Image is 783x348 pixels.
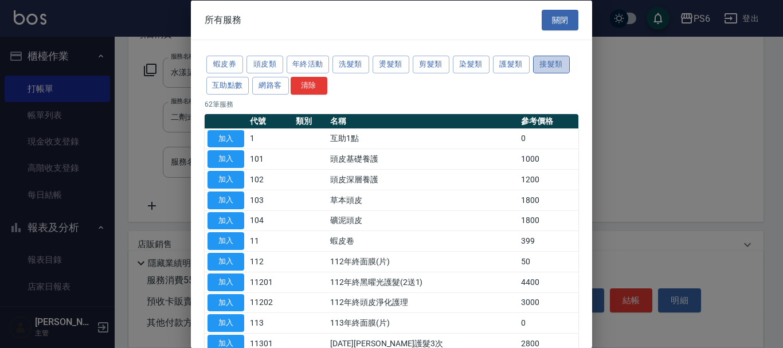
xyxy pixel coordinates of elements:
[518,169,578,190] td: 1200
[327,128,518,149] td: 互助1點
[205,14,241,25] span: 所有服務
[327,190,518,210] td: 草本頭皮
[247,128,293,149] td: 1
[413,56,449,73] button: 剪髮類
[518,190,578,210] td: 1800
[518,312,578,333] td: 0
[247,210,293,231] td: 104
[247,251,293,272] td: 112
[206,76,249,94] button: 互助點數
[327,312,518,333] td: 113年終面膜(片)
[208,232,244,250] button: 加入
[247,272,293,292] td: 11201
[208,212,244,229] button: 加入
[518,114,578,128] th: 參考價格
[327,251,518,272] td: 112年終面膜(片)
[247,230,293,251] td: 11
[287,56,329,73] button: 年終活動
[518,128,578,149] td: 0
[252,76,289,94] button: 網路客
[205,99,578,109] p: 62 筆服務
[327,230,518,251] td: 蝦皮卷
[327,292,518,313] td: 112年終頭皮淨化護理
[453,56,490,73] button: 染髮類
[247,312,293,333] td: 113
[518,292,578,313] td: 3000
[247,114,293,128] th: 代號
[327,114,518,128] th: 名稱
[247,190,293,210] td: 103
[373,56,409,73] button: 燙髮類
[518,230,578,251] td: 399
[542,9,578,30] button: 關閉
[208,314,244,332] button: 加入
[247,169,293,190] td: 102
[247,148,293,169] td: 101
[208,171,244,189] button: 加入
[518,148,578,169] td: 1000
[208,130,244,147] button: 加入
[518,251,578,272] td: 50
[293,114,328,128] th: 類別
[291,76,327,94] button: 清除
[206,56,243,73] button: 蝦皮券
[208,294,244,311] button: 加入
[332,56,369,73] button: 洗髮類
[493,56,530,73] button: 護髮類
[247,292,293,313] td: 11202
[208,150,244,168] button: 加入
[208,273,244,291] button: 加入
[327,148,518,169] td: 頭皮基礎養護
[518,272,578,292] td: 4400
[208,253,244,271] button: 加入
[246,56,283,73] button: 頭皮類
[533,56,570,73] button: 接髮類
[327,169,518,190] td: 頭皮深層養護
[518,210,578,231] td: 1800
[327,272,518,292] td: 112年終黑曜光護髮(2送1)
[208,191,244,209] button: 加入
[327,210,518,231] td: 礦泥頭皮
